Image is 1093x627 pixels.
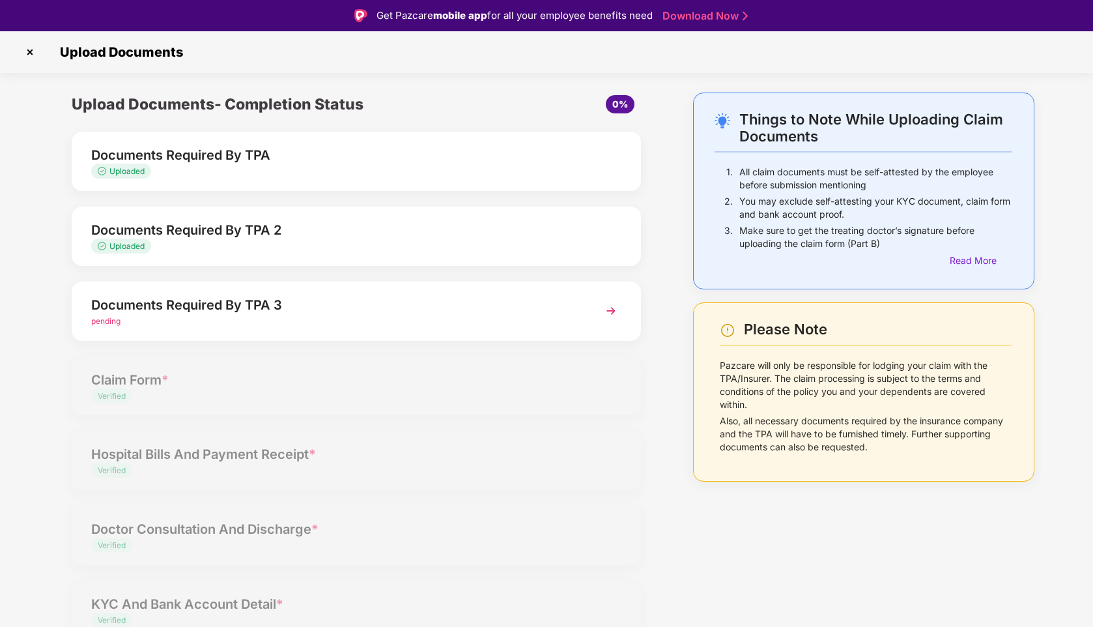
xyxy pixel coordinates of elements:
div: Please Note [744,321,1012,338]
img: Stroke [743,9,748,23]
p: Make sure to get the treating doctor’s signature before uploading the claim form (Part B) [739,224,1012,250]
div: Documents Required By TPA 2 [91,220,577,241]
a: Download Now [662,9,744,23]
span: Upload Documents [47,44,190,60]
div: Get Pazcare for all your employee benefits need [376,8,653,23]
p: Also, all necessary documents required by the insurance company and the TPA will have to be furni... [720,415,1012,454]
div: Upload Documents- Completion Status [72,93,451,116]
span: 0% [612,98,628,109]
img: svg+xml;base64,PHN2ZyB4bWxucz0iaHR0cDovL3d3dy53My5vcmcvMjAwMC9zdmciIHdpZHRoPSIxMy4zMzMiIGhlaWdodD... [98,167,109,175]
img: svg+xml;base64,PHN2ZyB4bWxucz0iaHR0cDovL3d3dy53My5vcmcvMjAwMC9zdmciIHdpZHRoPSIxMy4zMzMiIGhlaWdodD... [98,242,109,250]
img: svg+xml;base64,PHN2ZyBpZD0iTmV4dCIgeG1sbnM9Imh0dHA6Ly93d3cudzMub3JnLzIwMDAvc3ZnIiB3aWR0aD0iMzYiIG... [599,299,623,323]
img: Logo [354,9,367,22]
p: You may exclude self-attesting your KYC document, claim form and bank account proof. [739,195,1012,221]
p: 1. [726,166,733,192]
p: 2. [724,195,733,221]
div: Documents Required By TPA 3 [91,295,577,315]
img: svg+xml;base64,PHN2ZyBpZD0iQ3Jvc3MtMzJ4MzIiIHhtbG5zPSJodHRwOi8vd3d3LnczLm9yZy8yMDAwL3N2ZyIgd2lkdG... [20,42,40,63]
strong: mobile app [433,9,487,22]
p: Pazcare will only be responsible for lodging your claim with the TPA/Insurer. The claim processin... [720,359,1012,411]
p: 3. [724,224,733,250]
span: Uploaded [109,166,145,176]
span: Uploaded [109,241,145,251]
img: svg+xml;base64,PHN2ZyB4bWxucz0iaHR0cDovL3d3dy53My5vcmcvMjAwMC9zdmciIHdpZHRoPSIyNC4wOTMiIGhlaWdodD... [715,113,730,128]
p: All claim documents must be self-attested by the employee before submission mentioning [739,166,1012,192]
div: Things to Note While Uploading Claim Documents [739,111,1012,145]
span: pending [91,316,121,326]
img: svg+xml;base64,PHN2ZyBpZD0iV2FybmluZ18tXzI0eDI0IiBkYXRhLW5hbWU9Ildhcm5pbmcgLSAyNHgyNCIgeG1sbnM9Im... [720,323,735,338]
div: Read More [950,254,1012,268]
div: Documents Required By TPA [91,145,577,166]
